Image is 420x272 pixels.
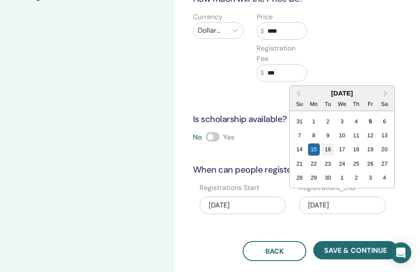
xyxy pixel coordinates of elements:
span: Yes [223,133,234,142]
div: Choose Wednesday, October 1st, 2025 [336,172,348,184]
label: Currency [193,12,223,22]
div: Su [294,98,305,110]
div: Choose Tuesday, September 23rd, 2025 [322,158,334,170]
div: Choose Wednesday, September 10th, 2025 [336,129,348,141]
div: Choose Sunday, September 21st, 2025 [294,158,305,170]
span: Save & Continue [324,246,387,255]
div: [DATE] [200,197,286,214]
div: Choose Monday, September 1st, 2025 [308,116,320,127]
span: No [193,133,202,142]
div: Choose Tuesday, September 16th, 2025 [322,143,334,155]
div: Choose Thursday, September 25th, 2025 [350,158,362,170]
div: Choose Tuesday, September 2nd, 2025 [322,116,334,127]
div: Choose Saturday, September 6th, 2025 [379,116,390,127]
div: Fr [365,98,376,110]
div: Choose Monday, September 29th, 2025 [308,172,320,184]
div: Choose Thursday, September 18th, 2025 [350,143,362,155]
div: Choose Monday, September 8th, 2025 [308,129,320,141]
div: Choose Friday, September 12th, 2025 [365,129,376,141]
div: Sa [379,98,390,110]
span: Back [265,247,284,256]
label: Price [257,12,273,22]
div: [DATE] [299,197,385,214]
div: Month September, 2025 [293,114,392,185]
div: Choose Monday, September 15th, 2025 [308,143,320,155]
div: Choose Tuesday, September 30th, 2025 [322,172,334,184]
div: Th [350,98,362,110]
label: Registrations Start [200,183,259,193]
div: Choose Sunday, September 28th, 2025 [294,172,305,184]
div: Choose Saturday, September 27th, 2025 [379,158,390,170]
div: Choose Thursday, October 2nd, 2025 [350,172,362,184]
button: Save & Continue [313,241,398,259]
div: Choose Wednesday, September 17th, 2025 [336,143,348,155]
div: Choose Sunday, September 14th, 2025 [294,143,305,155]
div: Choose Tuesday, September 9th, 2025 [322,129,334,141]
div: Choose Friday, September 5th, 2025 [365,116,376,127]
button: Previous Month [291,87,305,101]
div: Mo [308,98,320,110]
div: Choose Friday, October 3rd, 2025 [365,172,376,184]
div: Choose Friday, September 26th, 2025 [365,158,376,170]
div: [DATE] [290,89,394,97]
div: Tu [322,98,334,110]
button: Back [243,241,306,261]
div: Choose Saturday, September 20th, 2025 [379,143,390,155]
div: Choose Sunday, September 7th, 2025 [294,129,305,141]
span: $ [261,68,264,78]
div: Choose Friday, September 19th, 2025 [365,143,376,155]
div: Choose Sunday, August 31st, 2025 [294,116,305,127]
div: Choose Monday, September 22nd, 2025 [308,158,320,170]
div: Choose Date [289,85,395,188]
label: Registration Fee [257,43,307,64]
div: Open Intercom Messenger [390,242,411,263]
div: Choose Wednesday, September 24th, 2025 [336,158,348,170]
div: Choose Thursday, September 11th, 2025 [350,129,362,141]
div: Choose Wednesday, September 3rd, 2025 [336,116,348,127]
div: Choose Thursday, September 4th, 2025 [350,116,362,127]
div: Choose Saturday, October 4th, 2025 [379,172,390,184]
div: Choose Saturday, September 13th, 2025 [379,129,390,141]
span: $ [261,27,264,36]
div: We [336,98,348,110]
button: Next Month [379,87,393,101]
